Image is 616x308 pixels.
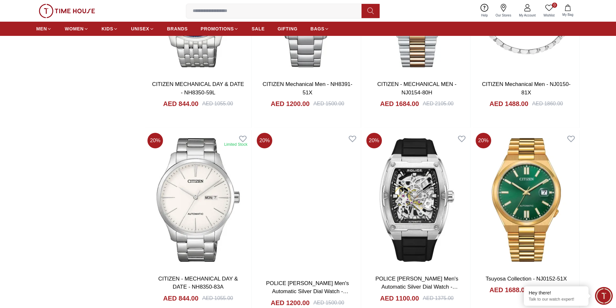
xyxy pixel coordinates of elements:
[202,100,233,108] div: AED 1055.00
[477,3,492,19] a: Help
[131,23,154,35] a: UNISEX
[254,130,361,274] img: POLICE SKELETOR Men's Automatic Silver Dial Watch - PEWJR0005905
[310,23,329,35] a: BAGS
[476,133,491,148] span: 20 %
[252,26,265,32] span: SALE
[377,81,457,96] a: CITIZEN - MECHANICAL MEN - NJ0154-80H
[595,287,613,305] div: Chat Widget
[532,100,563,108] div: AED 1860.00
[490,99,528,108] h4: AED 1488.00
[558,3,577,18] button: My Bag
[224,142,247,147] div: Limited Stock
[482,81,570,96] a: CITIZEN Mechanical Men - NJ0150-81X
[147,133,163,148] span: 20 %
[479,13,491,18] span: Help
[36,26,47,32] span: MEN
[277,26,297,32] span: GIFTING
[266,280,349,303] a: POLICE [PERSON_NAME] Men's Automatic Silver Dial Watch - PEWJR0005905
[163,294,199,303] h4: AED 844.00
[201,23,239,35] a: PROMOTIONS
[145,130,251,269] img: CITIZEN - MECHANICAL DAY & DATE - NH8350-83A
[271,298,309,307] h4: AED 1200.00
[201,26,234,32] span: PROMOTIONS
[313,100,344,108] div: AED 1500.00
[529,297,584,302] p: Talk to our watch expert!
[516,13,538,18] span: My Account
[257,133,272,148] span: 20 %
[490,285,528,294] h4: AED 1688.00
[65,23,89,35] a: WOMEN
[380,294,419,303] h4: AED 1100.00
[131,26,149,32] span: UNISEX
[102,23,118,35] a: KIDS
[540,3,558,19] a: 0Wishlist
[380,99,419,108] h4: AED 1684.00
[552,3,557,8] span: 0
[36,23,52,35] a: MEN
[271,99,309,108] h4: AED 1200.00
[167,26,188,32] span: BRANDS
[310,26,324,32] span: BAGS
[263,81,352,96] a: CITIZEN Mechanical Men - NH8391-51X
[423,100,454,108] div: AED 2105.00
[493,13,514,18] span: Our Stores
[529,290,584,296] div: Hey there!
[277,23,297,35] a: GIFTING
[313,299,344,307] div: AED 1500.00
[486,276,567,282] a: Tsuyosa Collection - NJ0152-51X
[560,12,576,17] span: My Bag
[375,276,458,298] a: POLICE [PERSON_NAME] Men's Automatic Silver Dial Watch - PEWJR0005902
[39,4,95,18] img: ...
[163,99,199,108] h4: AED 844.00
[473,130,579,269] img: Tsuyosa Collection - NJ0152-51X
[252,23,265,35] a: SALE
[65,26,84,32] span: WOMEN
[364,130,470,269] img: POLICE SKELETOR Men's Automatic Silver Dial Watch - PEWJR0005902
[492,3,515,19] a: Our Stores
[152,81,244,96] a: CITIZEN MECHANICAL DAY & DATE - NH8350-59L
[423,294,454,302] div: AED 1375.00
[102,26,113,32] span: KIDS
[366,133,382,148] span: 20 %
[202,294,233,302] div: AED 1055.00
[158,276,238,290] a: CITIZEN - MECHANICAL DAY & DATE - NH8350-83A
[167,23,188,35] a: BRANDS
[541,13,557,18] span: Wishlist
